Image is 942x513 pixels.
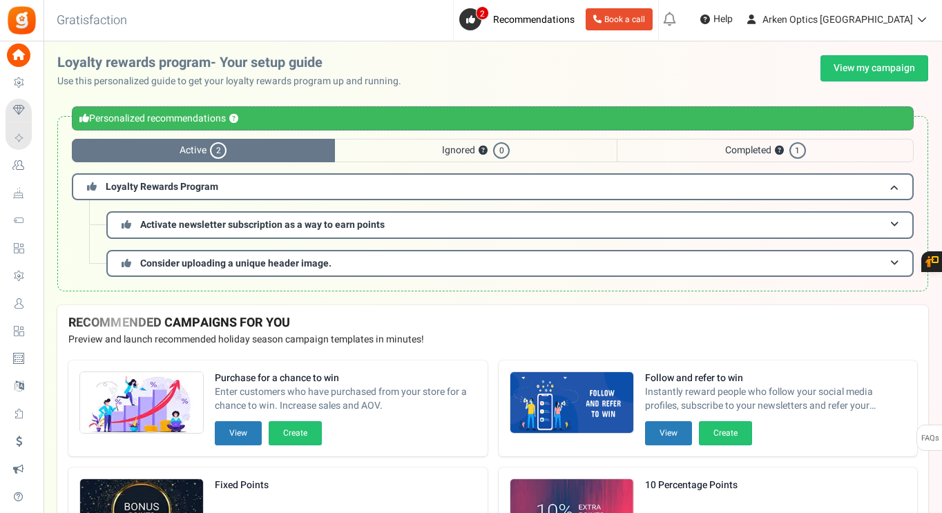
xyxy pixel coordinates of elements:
[229,115,238,124] button: ?
[820,55,928,81] a: View my campaign
[57,75,412,88] p: Use this personalized guide to get your loyalty rewards program up and running.
[762,12,913,27] span: Arken Optics [GEOGRAPHIC_DATA]
[80,372,203,434] img: Recommended Campaigns
[41,7,142,35] h3: Gratisfaction
[215,478,322,492] strong: Fixed Points
[789,142,806,159] span: 1
[140,217,385,232] span: Activate newsletter subscription as a way to earn points
[210,142,227,159] span: 2
[215,385,477,413] span: Enter customers who have purchased from your store for a chance to win. Increase sales and AOV.
[645,371,907,385] strong: Follow and refer to win
[335,139,617,162] span: Ignored
[617,139,914,162] span: Completed
[269,421,322,445] button: Create
[710,12,733,26] span: Help
[68,333,917,347] p: Preview and launch recommended holiday season campaign templates in minutes!
[699,421,752,445] button: Create
[459,8,580,30] a: 2 Recommendations
[645,478,752,492] strong: 10 Percentage Points
[493,12,575,27] span: Recommendations
[645,385,907,413] span: Instantly reward people who follow your social media profiles, subscribe to your newsletters and ...
[645,421,692,445] button: View
[68,316,917,330] h4: RECOMMENDED CAMPAIGNS FOR YOU
[586,8,653,30] a: Book a call
[57,55,412,70] h2: Loyalty rewards program- Your setup guide
[215,421,262,445] button: View
[510,372,633,434] img: Recommended Campaigns
[476,6,489,20] span: 2
[72,106,914,130] div: Personalized recommendations
[106,180,218,194] span: Loyalty Rewards Program
[479,146,488,155] button: ?
[6,5,37,36] img: Gratisfaction
[215,371,477,385] strong: Purchase for a chance to win
[493,142,510,159] span: 0
[695,8,738,30] a: Help
[921,425,939,452] span: FAQs
[72,139,335,162] span: Active
[140,256,331,271] span: Consider uploading a unique header image.
[775,146,784,155] button: ?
